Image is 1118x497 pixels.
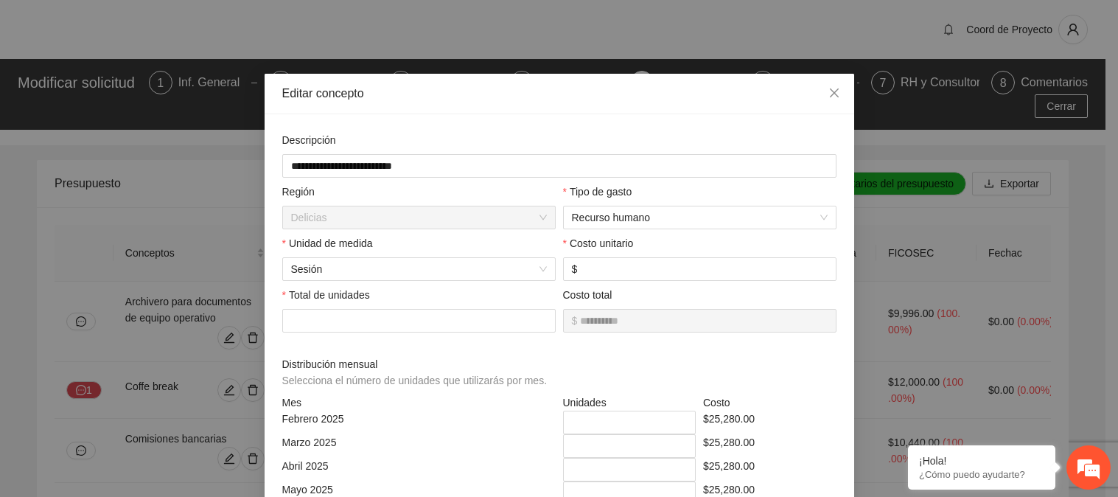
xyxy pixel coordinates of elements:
span: $ [572,261,578,277]
div: Costo [699,395,840,411]
label: Costo total [563,287,612,303]
div: $25,280.00 [699,434,840,458]
div: $25,280.00 [699,411,840,434]
div: $25,280.00 [699,458,840,482]
span: Recurso humano [572,206,828,229]
label: Descripción [282,132,336,148]
div: Unidades [559,395,700,411]
span: $ [572,313,578,329]
div: Febrero 2025 [279,411,559,434]
span: Distribución mensual [282,356,553,389]
label: Costo unitario [563,235,634,251]
button: Close [814,74,854,114]
span: close [828,87,840,99]
span: Sesión [291,258,547,280]
label: Región [282,184,315,200]
span: Selecciona el número de unidades que utilizarás por mes. [282,375,548,386]
label: Tipo de gasto [563,184,632,200]
span: Delicias [291,206,547,229]
p: ¿Cómo puedo ayudarte? [919,469,1044,480]
div: Abril 2025 [279,458,559,482]
div: Editar concepto [282,86,836,102]
label: Unidad de medida [282,235,373,251]
label: Total de unidades [282,287,370,303]
div: Marzo 2025 [279,434,559,458]
div: ¡Hola! [919,455,1044,467]
div: Mes [279,395,559,411]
